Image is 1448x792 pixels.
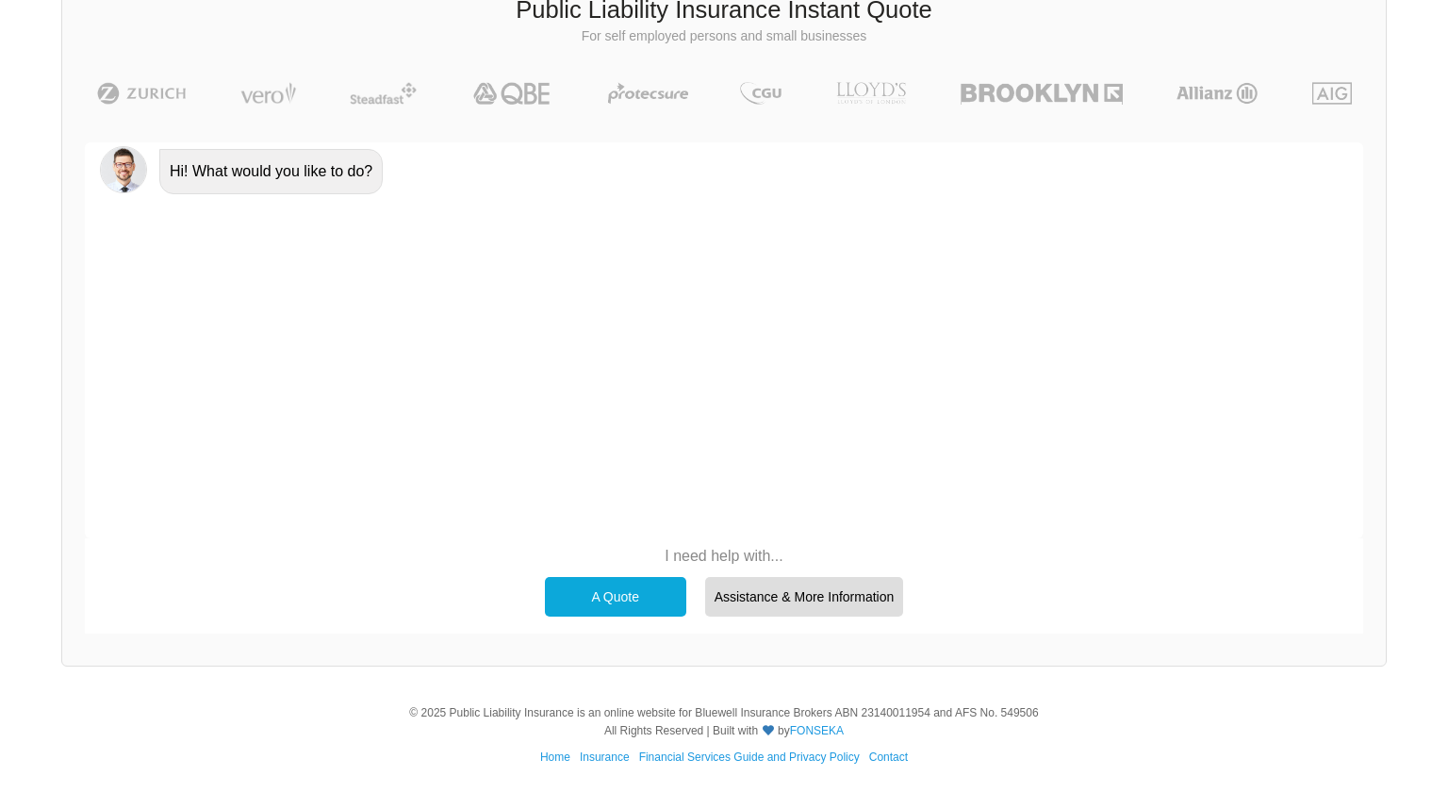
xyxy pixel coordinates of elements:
img: Steadfast | Public Liability Insurance [342,82,425,105]
img: Allianz | Public Liability Insurance [1167,82,1267,105]
img: AIG | Public Liability Insurance [1305,82,1360,105]
p: For self employed persons and small businesses [76,27,1372,46]
a: Insurance [580,751,630,764]
img: CGU | Public Liability Insurance [732,82,789,105]
a: Contact [869,751,908,764]
div: Hi! What would you like to do? [159,149,383,194]
p: I need help with... [535,546,913,567]
div: A Quote [545,577,686,617]
img: Zurich | Public Liability Insurance [89,82,195,105]
a: Financial Services Guide and Privacy Policy [639,751,860,764]
img: LLOYD's | Public Liability Insurance [826,82,916,105]
img: Vero | Public Liability Insurance [232,82,304,105]
a: Home [540,751,570,764]
img: Chatbot | PLI [100,146,147,193]
div: Assistance & More Information [705,577,904,617]
a: FONSEKA [790,724,844,737]
img: Brooklyn | Public Liability Insurance [953,82,1129,105]
img: Protecsure | Public Liability Insurance [601,82,696,105]
img: QBE | Public Liability Insurance [462,82,564,105]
